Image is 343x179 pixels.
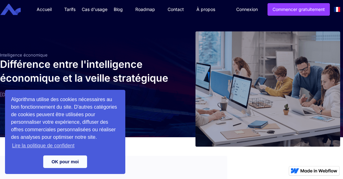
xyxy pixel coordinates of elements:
a: Connexion [231,3,262,15]
a: home [5,4,25,15]
a: learn more about cookies [11,141,75,150]
a: Commencer gratuitement [268,3,330,16]
div: cookieconsent [5,90,125,174]
span: Algorithma utilise des cookies nécessaires au bon fonctionnement du site. D'autres catégories de ... [11,96,119,150]
img: Made in Webflow [300,169,337,173]
div: Cas d'usage [82,6,107,13]
a: dismiss cookie message [43,155,87,168]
